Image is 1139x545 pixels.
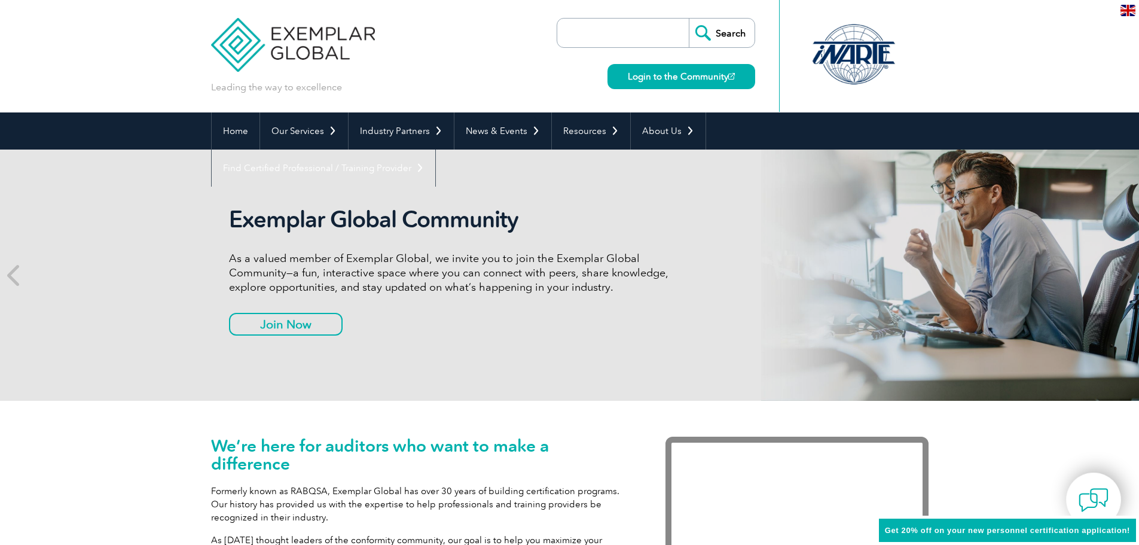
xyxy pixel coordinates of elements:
[229,251,677,294] p: As a valued member of Exemplar Global, we invite you to join the Exemplar Global Community—a fun,...
[212,150,435,187] a: Find Certified Professional / Training Provider
[211,485,630,524] p: Formerly known as RABQSA, Exemplar Global has over 30 years of building certification programs. O...
[552,112,630,150] a: Resources
[1079,485,1109,515] img: contact-chat.png
[260,112,348,150] a: Our Services
[454,112,551,150] a: News & Events
[728,73,735,80] img: open_square.png
[689,19,755,47] input: Search
[212,112,259,150] a: Home
[211,81,342,94] p: Leading the way to excellence
[349,112,454,150] a: Industry Partners
[607,64,755,89] a: Login to the Community
[229,313,343,336] a: Join Now
[885,526,1130,535] span: Get 20% off on your new personnel certification application!
[211,437,630,473] h1: We’re here for auditors who want to make a difference
[1120,5,1135,16] img: en
[631,112,706,150] a: About Us
[229,206,677,233] h2: Exemplar Global Community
